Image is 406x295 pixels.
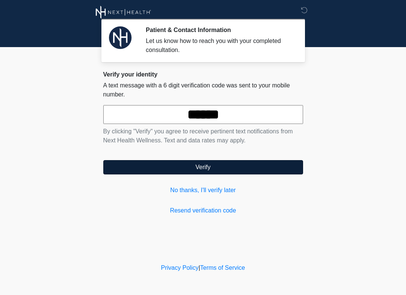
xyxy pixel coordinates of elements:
[96,6,151,19] img: Next Health Wellness Logo
[103,127,303,145] p: By clicking "Verify" you agree to receive pertinent text notifications from Next Health Wellness....
[146,26,292,34] h2: Patient & Contact Information
[103,81,303,99] p: A text message with a 6 digit verification code was sent to your mobile number.
[103,160,303,174] button: Verify
[146,37,292,55] div: Let us know how to reach you with your completed consultation.
[103,71,303,78] h2: Verify your identity
[200,264,245,271] a: Terms of Service
[161,264,199,271] a: Privacy Policy
[103,186,303,195] a: No thanks, I'll verify later
[103,206,303,215] a: Resend verification code
[109,26,132,49] img: Agent Avatar
[199,264,200,271] a: |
